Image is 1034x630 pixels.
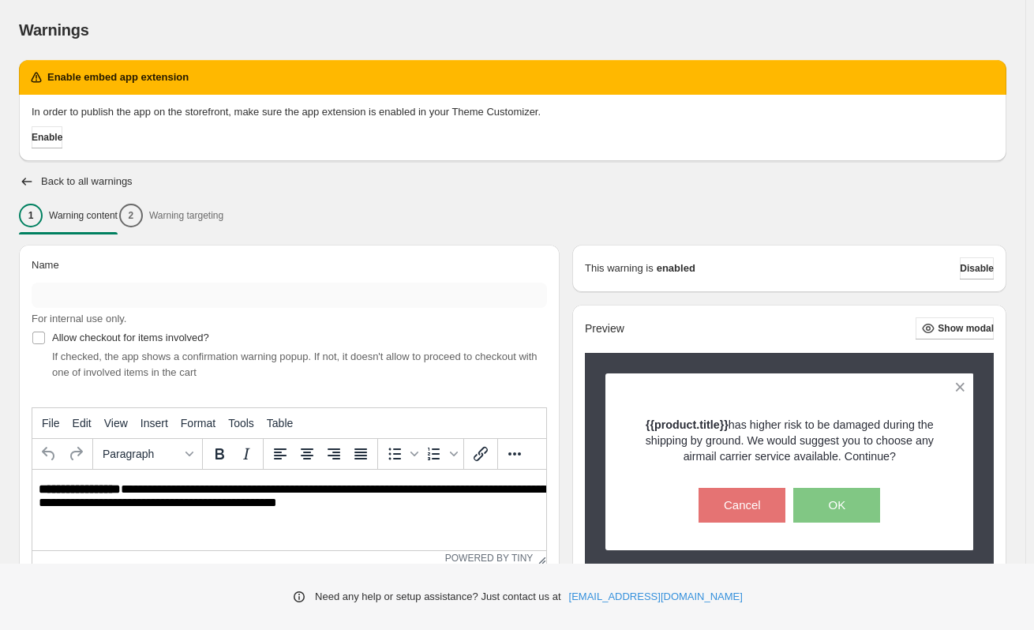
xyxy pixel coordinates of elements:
span: For internal use only. [32,313,126,324]
button: Align left [267,441,294,467]
button: Redo [62,441,89,467]
button: Justify [347,441,374,467]
button: 1Warning content [19,199,118,232]
button: Align right [320,441,347,467]
button: Enable [32,126,62,148]
a: Powered by Tiny [445,553,534,564]
span: Show modal [938,322,994,335]
button: Formats [96,441,199,467]
button: Insert/edit link [467,441,494,467]
button: Bold [206,441,233,467]
span: Allow checkout for items involved? [52,332,209,343]
a: [EMAIL_ADDRESS][DOMAIN_NAME] [569,589,743,605]
h2: Preview [585,322,624,336]
span: File [42,417,60,429]
span: If checked, the app shows a confirmation warning popup. If not, it doesn't allow to proceed to ch... [52,351,538,378]
h2: Back to all warnings [41,175,133,188]
span: View [104,417,128,429]
div: Numbered list [421,441,460,467]
p: This warning is [585,261,654,276]
button: Italic [233,441,260,467]
button: Cancel [699,488,785,523]
button: More... [501,441,528,467]
p: has higher risk to be damaged during the shipping by ground. We would suggest you to choose any a... [633,417,946,464]
h2: Enable embed app extension [47,69,189,85]
button: Disable [960,257,994,279]
span: Disable [960,262,994,275]
span: Name [32,259,59,271]
span: Format [181,417,215,429]
div: 1 [19,204,43,227]
span: Enable [32,131,62,144]
button: Align center [294,441,320,467]
button: Undo [36,441,62,467]
p: In order to publish the app on the storefront, make sure the app extension is enabled in your The... [32,104,994,120]
button: Show modal [916,317,994,339]
iframe: Rich Text Area [32,470,546,550]
p: Warning content [49,209,118,222]
span: Table [267,417,293,429]
span: Paragraph [103,448,180,460]
span: Warnings [19,21,89,39]
button: OK [793,488,880,523]
div: Bullet list [381,441,421,467]
span: Edit [73,417,92,429]
span: Tools [228,417,254,429]
strong: enabled [657,261,695,276]
strong: {{product.title}} [646,418,729,431]
div: Resize [533,551,546,564]
span: Insert [140,417,168,429]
